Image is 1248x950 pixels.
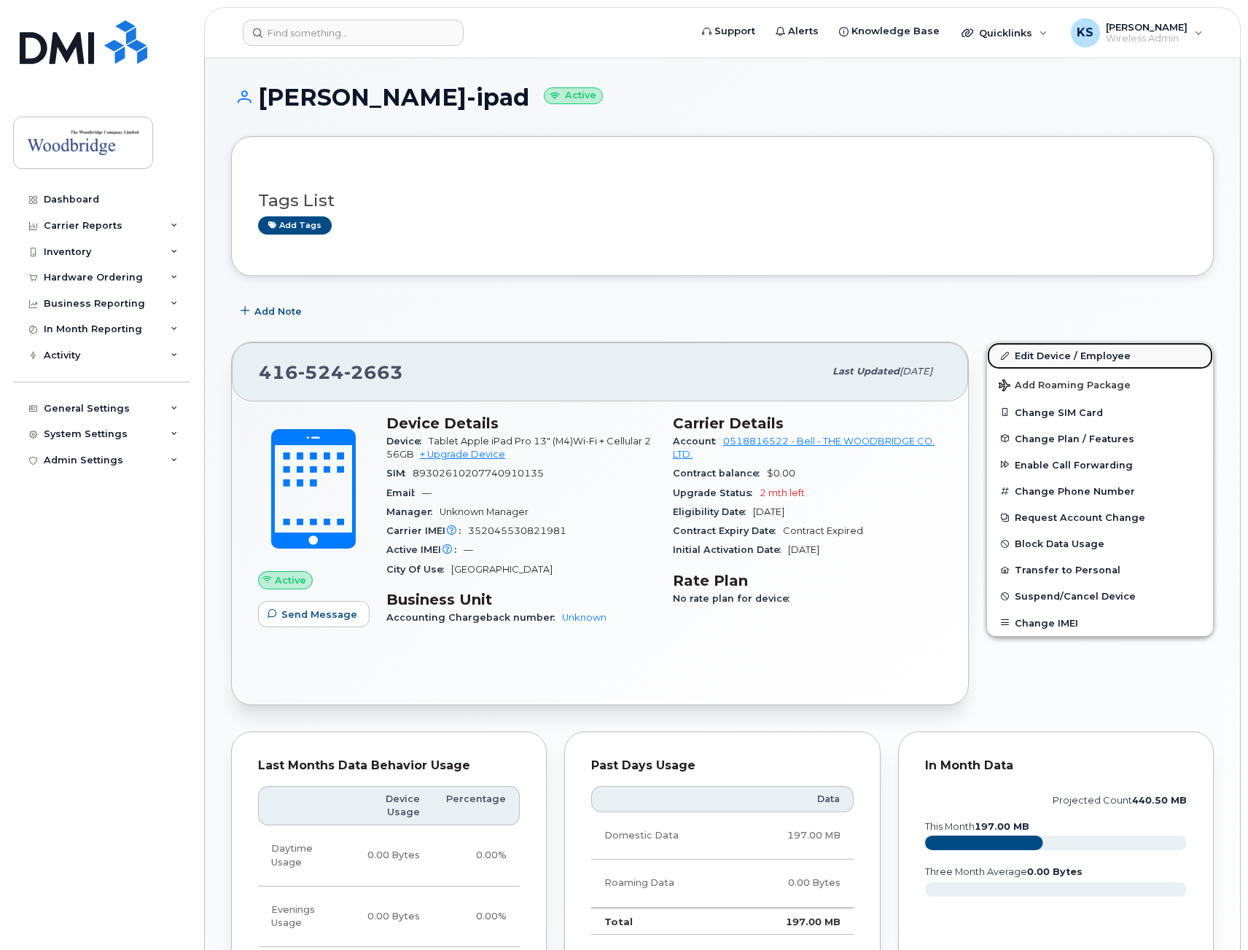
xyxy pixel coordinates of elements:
span: Contract balance [673,468,767,479]
h3: Tags List [258,192,1187,210]
button: Transfer to Personal [987,557,1213,583]
button: Change Phone Number [987,478,1213,504]
td: Total [591,908,736,935]
span: Eligibility Date [673,506,753,517]
span: Suspend/Cancel Device [1015,591,1136,602]
button: Block Data Usage [987,530,1213,557]
td: 0.00 Bytes [351,887,433,948]
th: Data [736,786,853,812]
span: Contract Expired [783,525,863,536]
button: Suspend/Cancel Device [987,583,1213,609]
span: Send Message [281,608,357,621]
button: Enable Call Forwarding [987,452,1213,478]
span: Add Note [254,305,302,318]
td: Roaming Data [591,860,736,907]
h3: Rate Plan [673,572,942,589]
button: Request Account Change [987,504,1213,530]
span: $0.00 [767,468,795,479]
span: Enable Call Forwarding [1015,459,1133,470]
button: Add Note [231,298,314,324]
a: Unknown [562,612,607,623]
h3: Device Details [386,415,655,432]
span: [GEOGRAPHIC_DATA] [451,564,553,575]
td: Domestic Data [591,812,736,860]
th: Device Usage [351,786,433,826]
h3: Carrier Details [673,415,942,432]
span: — [464,544,473,555]
div: Past Days Usage [591,758,853,773]
span: Contract Expiry Date [673,525,783,536]
span: [DATE] [788,544,819,555]
td: 0.00 Bytes [351,825,433,887]
span: — [422,487,432,498]
div: Last Months Data Behavior Usage [258,758,520,773]
span: Carrier IMEI [386,525,468,536]
div: In Month Data [925,758,1187,773]
a: Add tags [258,216,332,235]
span: 2663 [344,361,403,383]
span: Accounting Chargeback number [386,612,562,623]
span: City Of Use [386,564,451,575]
span: [DATE] [900,366,932,377]
span: SIM [386,468,413,479]
tspan: 440.50 MB [1132,795,1187,806]
button: Change SIM Card [987,399,1213,425]
tspan: 0.00 Bytes [1027,866,1083,877]
span: Last updated [832,366,900,377]
td: 197.00 MB [736,908,853,935]
span: Manager [386,506,440,517]
a: + Upgrade Device [420,449,505,460]
span: Active [275,573,306,587]
span: Active IMEI [386,544,464,555]
span: Initial Activation Date [673,544,788,555]
span: No rate plan for device [673,593,797,604]
span: Device [386,436,429,447]
span: Unknown Manager [440,506,529,517]
span: 524 [298,361,344,383]
span: Email [386,487,422,498]
span: Change Plan / Features [1015,433,1134,444]
tspan: 197.00 MB [975,821,1029,832]
span: 89302610207740910135 [413,468,544,479]
span: Upgrade Status [673,487,760,498]
td: 0.00 Bytes [736,860,853,907]
span: 2 mth left [760,487,805,498]
text: projected count [1053,795,1187,806]
td: Daytime Usage [258,825,351,887]
span: Add Roaming Package [999,380,1131,393]
td: 197.00 MB [736,812,853,860]
a: 0518816522 - Bell - THE WOODBRIDGE CO. LTD. [673,436,935,460]
text: this month [924,821,1029,832]
span: 416 [259,361,403,383]
h1: [PERSON_NAME]-ipad [231,85,1214,110]
th: Percentage [433,786,520,826]
small: Active [544,87,603,104]
td: 0.00% [433,825,520,887]
span: Account [673,436,723,447]
text: three month average [924,866,1083,877]
button: Change Plan / Features [987,425,1213,452]
button: Change IMEI [987,610,1213,636]
span: Tablet Apple iPad Pro 13" (M4)Wi-Fi + Cellular 256GB [386,436,651,460]
span: 352045530821981 [468,525,566,536]
button: Add Roaming Package [987,369,1213,399]
h3: Business Unit [386,591,655,608]
span: [DATE] [753,506,784,517]
button: Send Message [258,601,370,627]
td: 0.00% [433,887,520,948]
a: Edit Device / Employee [987,342,1213,369]
tr: Weekdays from 6:00pm to 8:00am [258,887,520,948]
td: Evenings Usage [258,887,351,948]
